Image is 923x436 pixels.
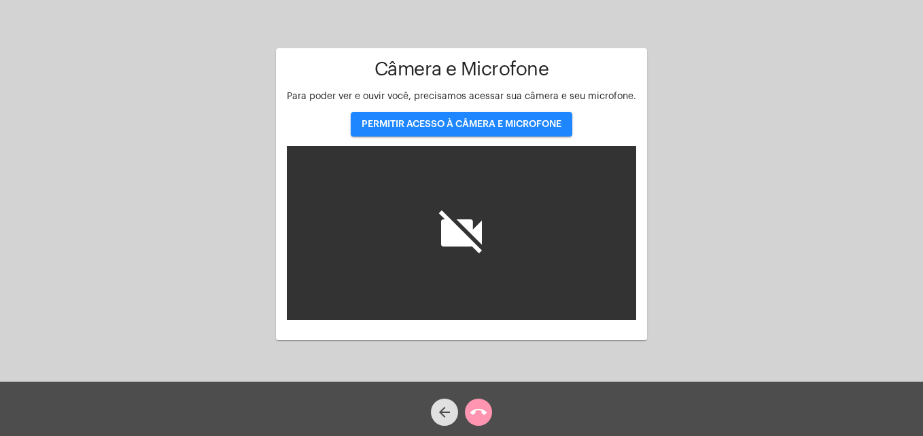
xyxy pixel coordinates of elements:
span: Para poder ver e ouvir você, precisamos acessar sua câmera e seu microfone. [287,92,636,101]
button: PERMITIR ACESSO À CÂMERA E MICROFONE [351,112,572,137]
mat-icon: call_end [470,404,487,420]
span: PERMITIR ACESSO À CÂMERA E MICROFONE [362,120,561,129]
h1: Câmera e Microfone [287,59,636,80]
mat-icon: arrow_back [436,404,453,420]
i: videocam_off [434,206,489,260]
